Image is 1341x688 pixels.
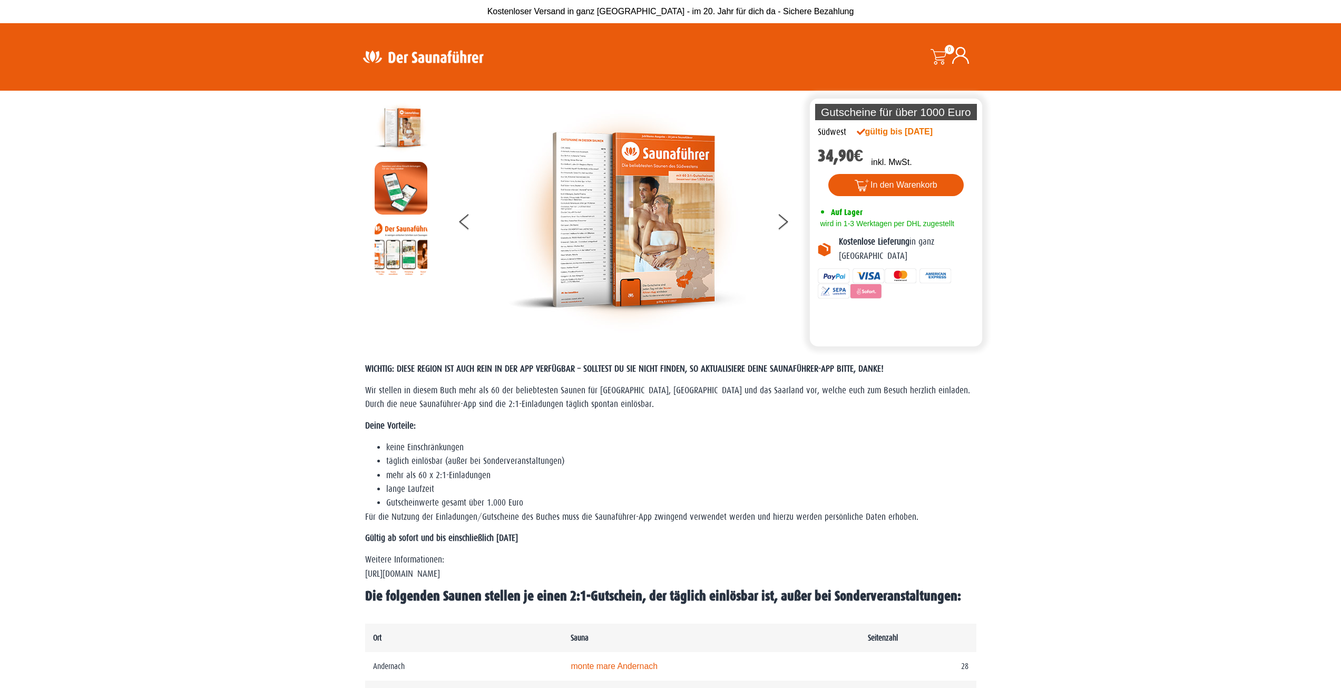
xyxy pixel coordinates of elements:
strong: Seitenzahl [868,633,898,642]
span: wird in 1-3 Werktagen per DHL zugestellt [818,219,954,228]
span: 0 [945,45,954,54]
li: Gutscheinwerte gesamt über 1.000 Euro [386,496,976,510]
span: Die folgenden Saunen stellen je einen 2:1-Gutschein, der täglich einlösbar ist, außer bei Sonderv... [365,588,961,604]
p: inkl. MwSt. [871,156,912,169]
a: monte mare Andernach [571,662,658,671]
li: mehr als 60 x 2:1-Einladungen [386,469,976,482]
img: MOCKUP-iPhone_regional [375,162,427,215]
img: der-saunafuehrer-2025-suedwest [375,101,427,154]
strong: Ort [373,633,381,642]
strong: Sauna [571,633,589,642]
li: täglich einlösbar (außer bei Sonderveranstaltungen) [386,454,976,468]
div: gültig bis [DATE] [857,125,956,138]
bdi: 34,90 [818,146,864,166]
p: Weitere Informationen: [URL][DOMAIN_NAME] [365,553,976,581]
td: Andernach [365,652,563,681]
img: Anleitung7tn [375,222,427,275]
p: Gutscheine für über 1000 Euro [815,104,977,120]
img: der-saunafuehrer-2025-suedwest [508,101,746,338]
span: WICHTIG: DIESE REGION IST AUCH REIN IN DER APP VERFÜGBAR – SOLLTEST DU SIE NICHT FINDEN, SO AKTUA... [365,364,884,374]
p: in ganz [GEOGRAPHIC_DATA] [839,235,975,263]
span: Kostenloser Versand in ganz [GEOGRAPHIC_DATA] - im 20. Jahr für dich da - Sichere Bezahlung [487,7,854,16]
strong: Deine Vorteile: [365,421,416,431]
span: € [854,146,864,166]
li: lange Laufzeit [386,482,976,496]
td: 28 [860,652,976,681]
span: Wir stellen in diesem Buch mehr als 60 der beliebtesten Saunen für [GEOGRAPHIC_DATA], [GEOGRAPHIC... [365,385,970,409]
span: Auf Lager [831,207,863,217]
li: keine Einschränkungen [386,441,976,454]
p: Für die Nutzung der Einladungen/Gutscheine des Buches muss die Saunaführer-App zwingend verwendet... [365,510,976,524]
div: Südwest [818,125,846,139]
button: In den Warenkorb [828,174,964,196]
b: Kostenlose Lieferung [839,237,909,247]
strong: Gültig ab sofort und bis einschließlich [DATE] [365,533,518,543]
